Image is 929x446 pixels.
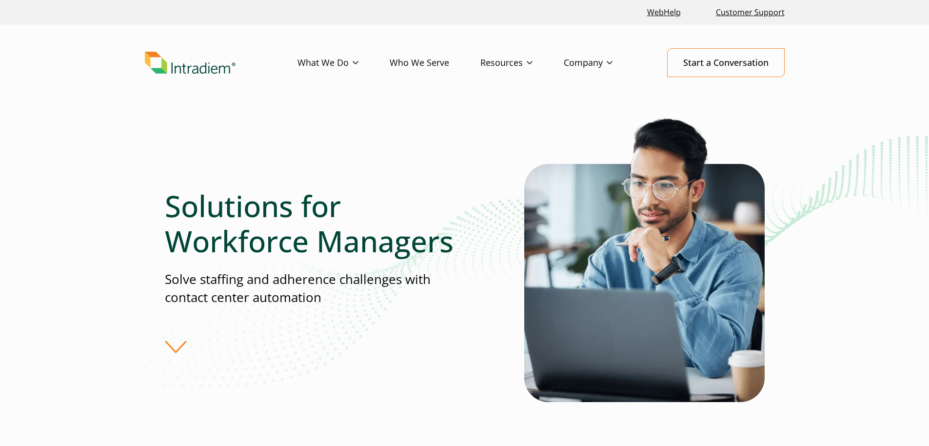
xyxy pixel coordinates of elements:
[297,49,390,77] a: What We Do
[667,48,785,77] a: Start a Conversation
[145,52,297,74] a: Link to homepage of Intradiem
[712,2,789,23] a: Customer Support
[643,2,685,23] a: Link opens in a new window
[165,188,464,259] h1: Solutions for Workforce Managers
[564,49,644,77] a: Company
[165,270,464,307] p: Solve staffing and adherence challenges with contact center automation
[480,49,564,77] a: Resources
[524,116,765,402] img: automated workforce management male looking at laptop computer
[145,52,236,74] img: Intradiem
[390,49,480,77] a: Who We Serve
